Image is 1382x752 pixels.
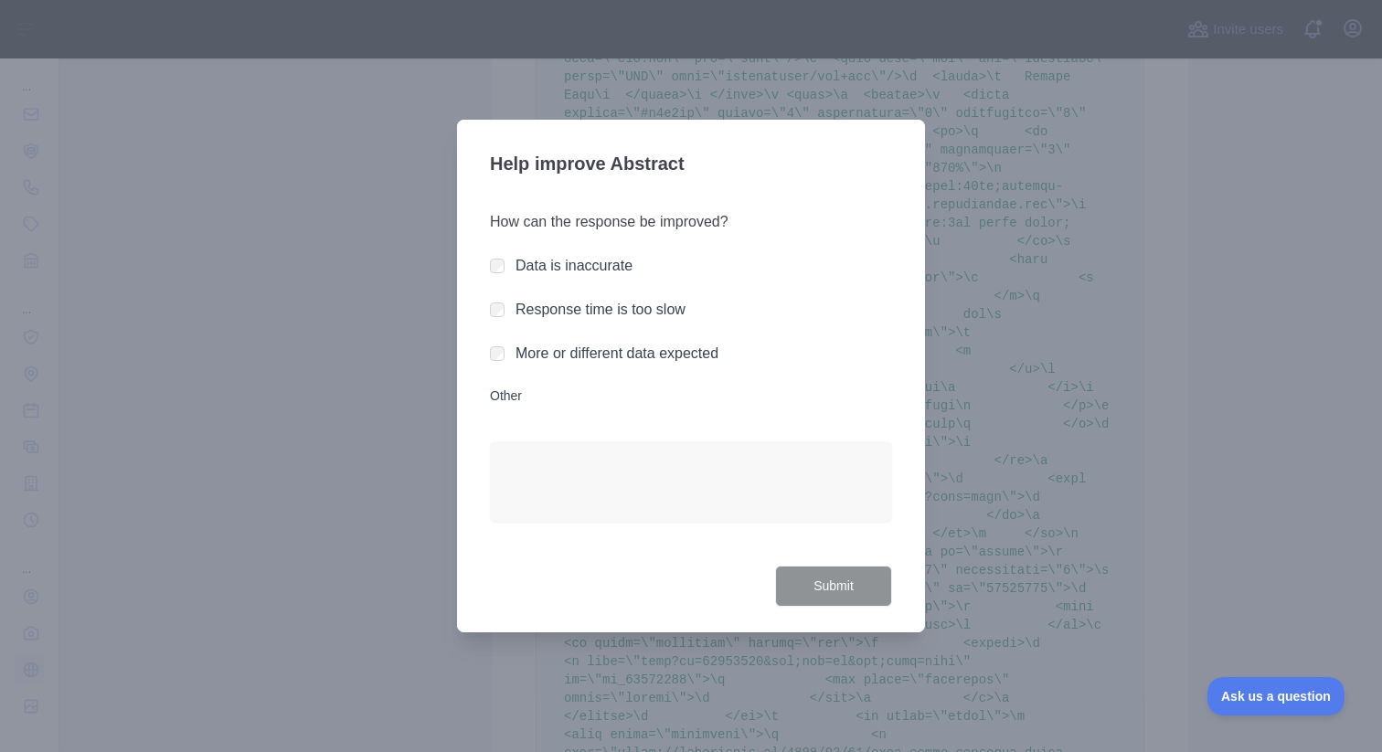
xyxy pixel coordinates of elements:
[775,566,892,607] button: Submit
[1207,677,1345,715] iframe: Toggle Customer Support
[490,387,892,405] label: Other
[516,302,686,317] label: Response time is too slow
[516,258,633,273] label: Data is inaccurate
[516,345,718,361] label: More or different data expected
[490,211,892,233] h3: How can the response be improved?
[490,142,892,189] h3: Help improve Abstract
